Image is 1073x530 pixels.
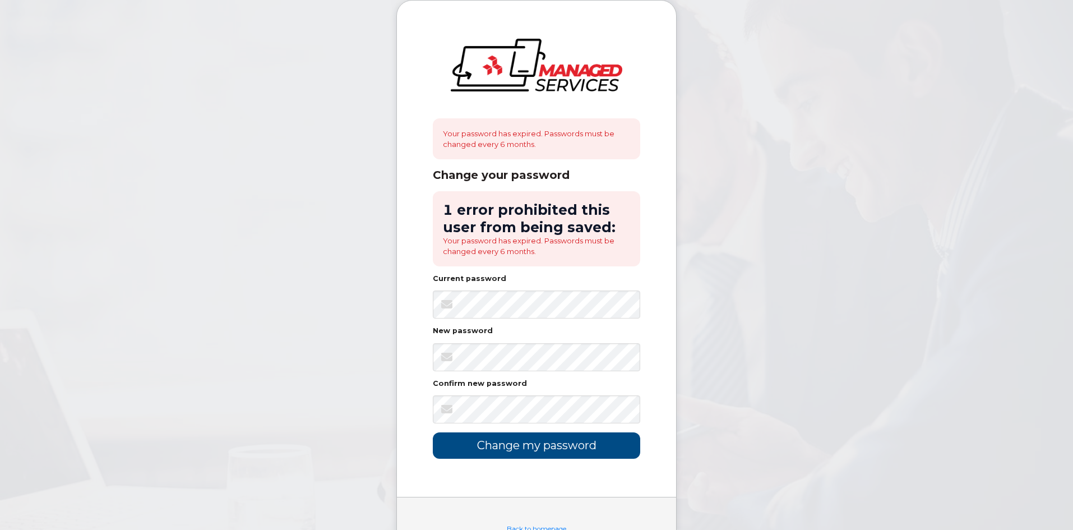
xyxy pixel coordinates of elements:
label: Confirm new password [433,380,527,388]
input: Change my password [433,432,640,459]
label: Current password [433,275,506,283]
div: Change your password [433,168,640,182]
div: Your password has expired. Passwords must be changed every 6 months. [433,118,640,159]
h2: 1 error prohibited this user from being saved: [443,201,630,236]
li: Your password has expired. Passwords must be changed every 6 months. [443,236,630,256]
label: New password [433,328,493,335]
img: logo-large.png [451,39,622,91]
